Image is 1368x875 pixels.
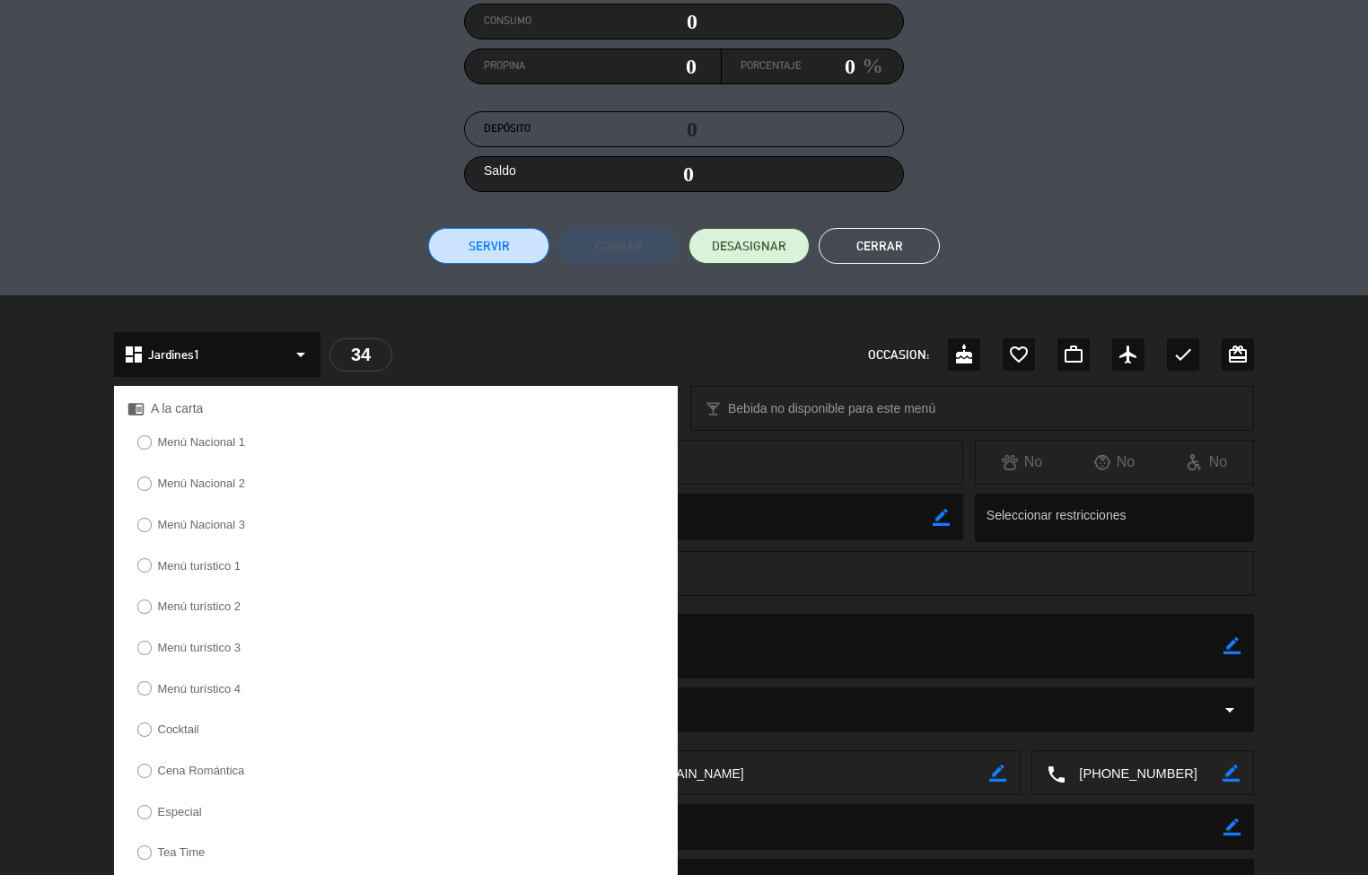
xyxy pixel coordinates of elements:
div: 34 [329,338,392,372]
label: Porcentaje [741,57,802,75]
i: cake [953,344,975,365]
span: OCCASION: [868,345,929,365]
label: Saldo [484,161,516,181]
i: dashboard [123,344,145,365]
label: Propina [484,57,591,75]
label: Menú turístico 2 [158,600,241,612]
em: % [855,48,883,83]
button: Cobrar [558,228,680,264]
input: 0 [591,8,697,35]
label: Cocktail [158,723,199,735]
label: Menú turístico 3 [158,642,241,653]
label: Menú Nacional 1 [158,436,246,448]
div: No [1161,451,1253,474]
label: Menú Nacional 3 [158,519,246,530]
input: 0 [802,53,855,80]
div: No [1068,451,1161,474]
label: Especial [158,806,202,818]
label: Depósito [484,120,591,138]
div: Mesa en la terraza, cumpleaños [114,551,1254,596]
i: border_color [989,765,1006,782]
i: check [1172,344,1194,365]
i: favorite_border [1008,344,1030,365]
input: 0 [591,53,697,80]
button: Cerrar [819,228,940,264]
i: border_color [933,509,950,526]
label: Menú turístico 4 [158,683,241,695]
div: No [976,451,1068,474]
i: work_outline [1063,344,1084,365]
label: Menú Nacional 2 [158,477,246,489]
label: Consumo [484,13,591,31]
i: border_color [1223,818,1241,836]
span: A la carta [151,398,203,419]
i: arrow_drop_down [290,344,311,365]
i: arrow_drop_down [1219,699,1241,721]
label: Menú turístico 1 [158,560,241,572]
i: card_giftcard [1227,344,1249,365]
span: DESASIGNAR [712,237,786,256]
span: Bebida no disponible para este menú [728,398,935,419]
label: Tea Time [158,846,206,858]
label: Cena Romántica [158,765,245,776]
i: border_color [1223,765,1240,782]
button: DESASIGNAR [688,228,810,264]
i: airplanemode_active [1118,344,1139,365]
i: chrome_reader_mode [127,400,145,417]
i: border_color [1223,637,1241,654]
button: Servir [428,228,549,264]
i: local_phone [1046,764,1065,783]
span: Jardines1 [148,345,200,365]
i: local_bar [705,400,722,417]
